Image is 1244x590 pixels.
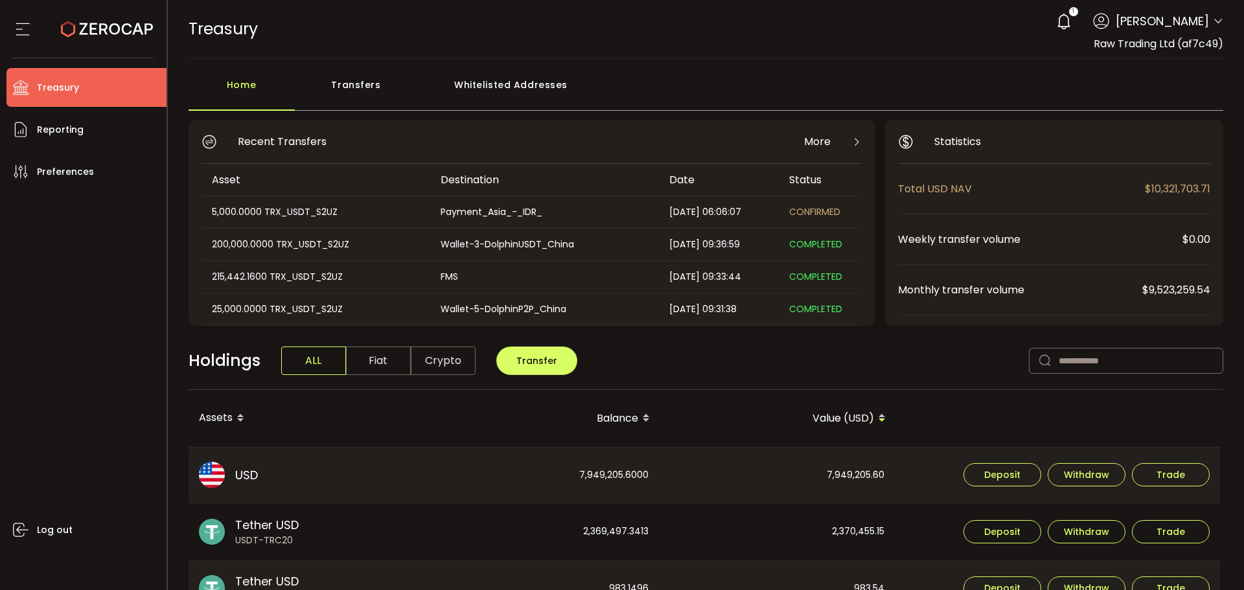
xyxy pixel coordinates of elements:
div: Home [189,72,295,111]
span: Holdings [189,348,260,373]
div: [DATE] 09:36:59 [659,237,779,252]
div: 215,442.1600 TRX_USDT_S2UZ [202,269,429,284]
span: Raw Trading Ltd (af7c49) [1094,36,1223,51]
span: Treasury [37,78,79,97]
span: CONFIRMED [789,205,840,218]
div: 2,369,497.3413 [424,503,659,560]
div: Date [659,172,779,187]
button: Deposit [963,463,1041,486]
button: Transfer [496,346,577,375]
span: More [804,133,831,150]
div: Status [779,172,860,187]
button: Deposit [963,520,1041,543]
div: Asset [202,172,430,187]
div: 5,000.0000 TRX_USDT_S2UZ [202,205,429,220]
div: Wallet-3-DolphinUSDT_China [430,237,658,252]
div: Balance [424,407,660,429]
span: Withdraw [1064,470,1109,479]
img: usdt_portfolio.svg [199,519,225,545]
span: Tether USD [235,573,299,590]
div: [DATE] 06:06:07 [659,205,779,220]
div: Assets [189,407,424,429]
div: 25,000.0000 TRX_USDT_S2UZ [202,302,429,317]
span: Transfer [516,354,557,367]
button: Trade [1132,463,1210,486]
div: Wallet-5-DolphinP2P_China [430,302,658,317]
span: COMPLETED [789,238,842,251]
div: 7,949,205.60 [660,448,895,503]
span: Fiat [346,346,411,375]
span: Weekly transfer volume [898,231,1182,247]
span: Recent Transfers [238,133,327,150]
span: Withdraw [1064,527,1109,536]
div: Whitelisted Addresses [418,72,605,111]
span: Preferences [37,163,94,181]
span: Trade [1157,527,1185,536]
div: Destination [430,172,659,187]
div: [DATE] 09:33:44 [659,269,779,284]
div: [DATE] 09:31:38 [659,302,779,317]
div: FMS [430,269,658,284]
span: Deposit [984,470,1020,479]
span: Reporting [37,120,84,139]
span: COMPLETED [789,270,842,283]
span: $0.00 [1182,231,1210,247]
div: 2,370,455.15 [660,503,895,560]
span: COMPLETED [789,302,842,315]
span: Statistics [934,133,981,150]
span: $10,321,703.71 [1145,181,1210,197]
button: Trade [1132,520,1210,543]
span: ALL [281,346,346,375]
button: Withdraw [1048,463,1125,486]
div: Value (USD) [660,407,896,429]
span: Monthly transfer volume [898,282,1142,298]
span: USDT-TRC20 [235,534,299,547]
img: usd_portfolio.svg [199,462,225,488]
div: 7,949,205.6000 [424,448,659,503]
span: $9,523,259.54 [1142,282,1210,298]
span: Treasury [189,17,258,40]
span: Total USD NAV [898,181,1145,197]
span: 1 [1072,7,1074,16]
span: Log out [37,521,73,539]
div: Payment_Asia_-_IDR_ [430,205,658,220]
div: 200,000.0000 TRX_USDT_S2UZ [202,237,429,252]
span: Deposit [984,527,1020,536]
div: Transfers [295,72,418,111]
span: Crypto [411,346,476,375]
iframe: Chat Widget [1179,528,1244,590]
span: USD [235,466,258,484]
button: Withdraw [1048,520,1125,543]
span: [PERSON_NAME] [1116,12,1209,30]
span: Tether USD [235,516,299,534]
span: Trade [1157,470,1185,479]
